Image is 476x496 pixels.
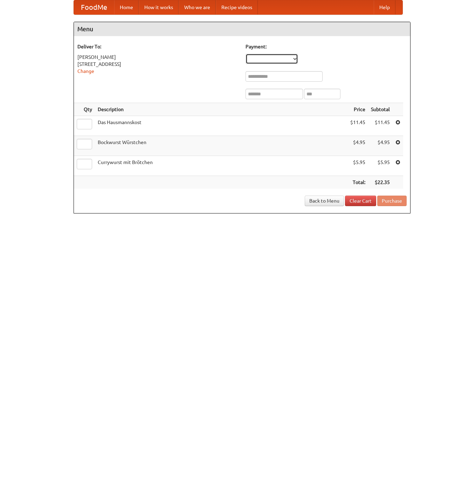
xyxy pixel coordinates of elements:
[74,0,114,14] a: FoodMe
[345,196,376,206] a: Clear Cart
[77,61,239,68] div: [STREET_ADDRESS]
[374,0,395,14] a: Help
[347,176,368,189] th: Total:
[368,156,393,176] td: $5.95
[368,103,393,116] th: Subtotal
[305,196,344,206] a: Back to Menu
[74,22,410,36] h4: Menu
[95,116,347,136] td: Das Hausmannskost
[77,54,239,61] div: [PERSON_NAME]
[95,103,347,116] th: Description
[139,0,179,14] a: How it works
[347,103,368,116] th: Price
[95,136,347,156] td: Bockwurst Würstchen
[77,68,94,74] a: Change
[368,116,393,136] td: $11.45
[347,156,368,176] td: $5.95
[377,196,407,206] button: Purchase
[347,116,368,136] td: $11.45
[77,43,239,50] h5: Deliver To:
[246,43,407,50] h5: Payment:
[347,136,368,156] td: $4.95
[368,136,393,156] td: $4.95
[95,156,347,176] td: Currywurst mit Brötchen
[74,103,95,116] th: Qty
[114,0,139,14] a: Home
[216,0,258,14] a: Recipe videos
[179,0,216,14] a: Who we are
[368,176,393,189] th: $22.35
